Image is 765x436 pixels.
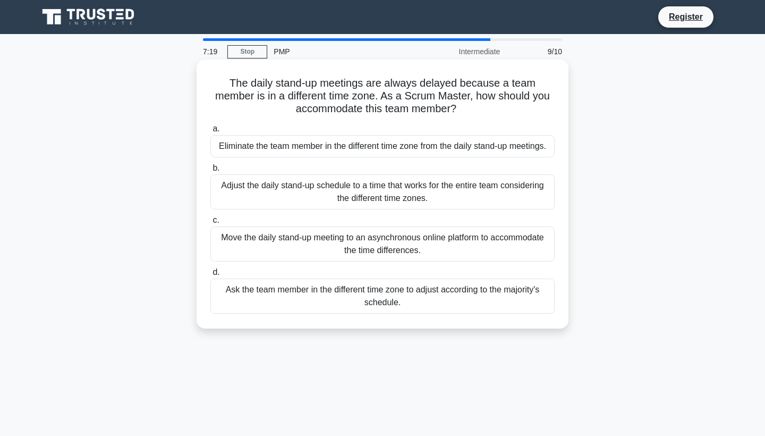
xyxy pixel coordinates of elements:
div: 7:19 [197,41,227,62]
span: d. [212,267,219,276]
div: Move the daily stand-up meeting to an asynchronous online platform to accommodate the time differ... [210,227,555,262]
div: Eliminate the team member in the different time zone from the daily stand-up meetings. [210,135,555,157]
div: Adjust the daily stand-up schedule to a time that works for the entire team considering the diffe... [210,174,555,209]
span: b. [212,163,219,172]
a: Register [662,10,709,23]
h5: The daily stand-up meetings are always delayed because a team member is in a different time zone.... [209,77,556,116]
span: a. [212,124,219,133]
a: Stop [227,45,267,58]
span: c. [212,215,219,224]
div: 9/10 [506,41,568,62]
div: PMP [267,41,413,62]
div: Intermediate [413,41,506,62]
div: Ask the team member in the different time zone to adjust according to the majority's schedule. [210,279,555,314]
